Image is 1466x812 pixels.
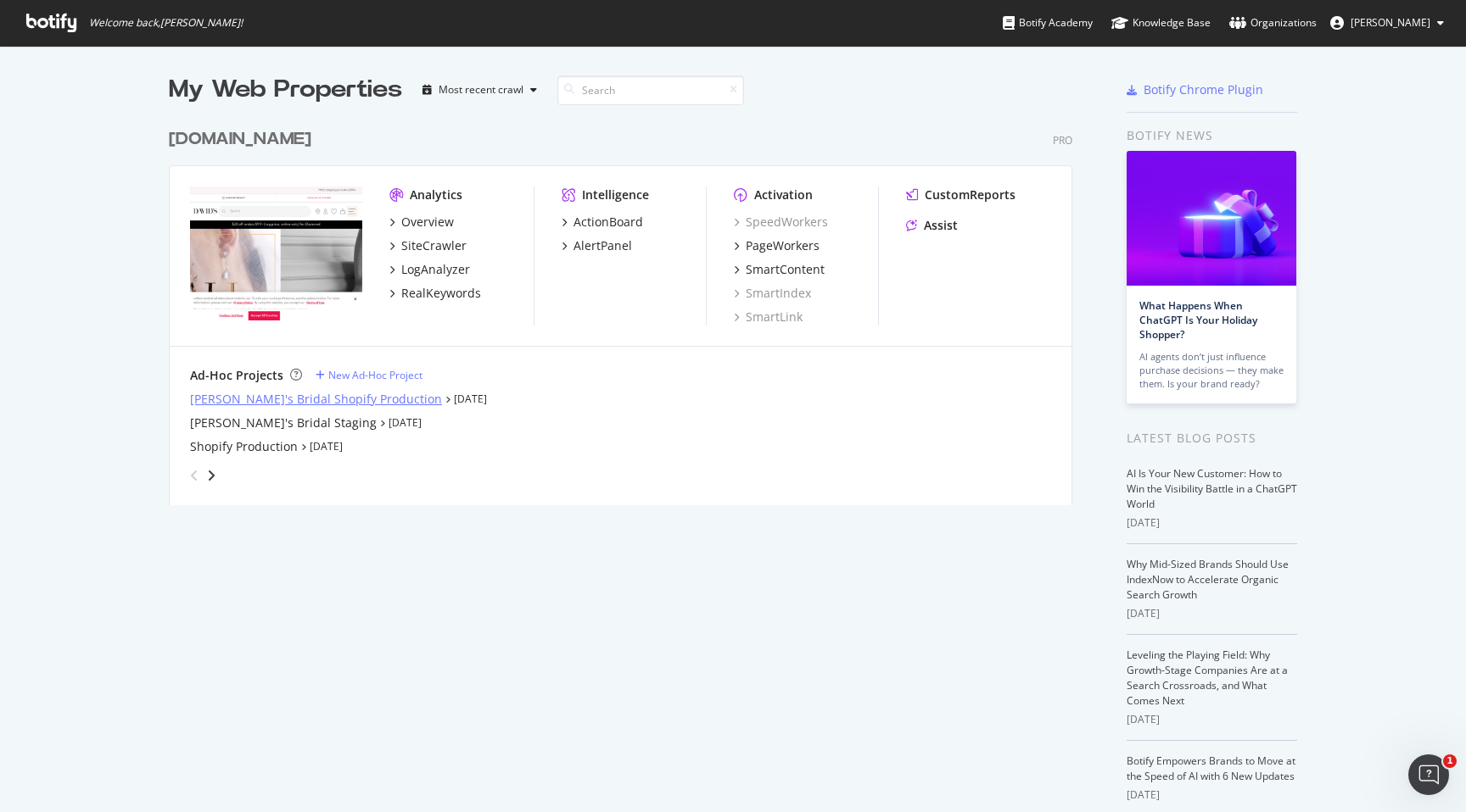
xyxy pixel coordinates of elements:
[89,16,243,30] span: Welcome back, [PERSON_NAME] !
[1111,14,1211,31] div: Knowledge Base
[1144,81,1263,98] div: Botify Chrome Plugin
[1053,133,1072,147] div: Pro
[316,368,422,382] a: New Ad-Hoc Project
[734,285,811,302] a: SmartIndex
[1127,81,1263,98] a: Botify Chrome Plugin
[1127,712,1297,727] div: [DATE]
[1139,350,1284,391] div: AI agents don’t just influence purchase decisions — they make them. Is your brand ready?
[401,261,470,278] div: LogAnalyzer
[190,391,442,408] a: [PERSON_NAME]'s Bridal Shopify Production
[1317,9,1458,36] button: [PERSON_NAME]
[1127,466,1297,511] a: AI Is Your New Customer: How to Win the Visibility Battle in a ChatGPT World
[574,237,632,254] div: AlertPanel
[574,214,643,231] div: ActionBoard
[1127,126,1297,145] div: Botify news
[310,439,343,453] a: [DATE]
[557,75,744,105] input: Search
[1127,429,1297,448] div: Latest Blog Posts
[169,127,318,152] a: [DOMAIN_NAME]
[416,76,544,103] button: Most recent crawl
[1351,15,1430,30] span: Kishore Devarakonda
[746,237,820,254] div: PageWorkers
[562,214,643,231] a: ActionBoard
[1127,648,1288,708] a: Leveling the Playing Field: Why Growth-Stage Companies Are at a Search Crossroads, and What Comes...
[1003,14,1093,31] div: Botify Academy
[906,186,1016,203] a: CustomReports
[1127,606,1297,621] div: [DATE]
[190,186,362,324] img: davidsbridal.com
[454,392,487,406] a: [DATE]
[734,237,820,254] a: PageWorkers
[746,261,825,278] div: SmartContent
[183,462,205,489] div: angle-left
[169,107,1086,505] div: grid
[1139,298,1257,342] a: What Happens When ChatGPT Is Your Holiday Shopper?
[389,237,467,254] a: SiteCrawler
[1127,787,1297,803] div: [DATE]
[906,217,958,234] a: Assist
[1127,151,1296,286] img: What Happens When ChatGPT Is Your Holiday Shopper?
[410,186,462,203] div: Analytics
[389,285,481,302] a: RealKeywords
[1127,754,1295,783] a: Botify Empowers Brands to Move at the Speed of AI with 6 New Updates
[924,217,958,234] div: Assist
[328,368,422,382] div: New Ad-Hoc Project
[169,73,402,107] div: My Web Properties
[734,309,803,325] a: SmartLink
[205,467,217,484] div: angle-right
[190,414,377,431] a: [PERSON_NAME]'s Bridal Staging
[190,438,298,455] a: Shopify Production
[389,261,470,278] a: LogAnalyzer
[1127,557,1289,602] a: Why Mid-Sized Brands Should Use IndexNow to Accelerate Organic Search Growth
[1229,14,1317,31] div: Organizations
[1127,515,1297,531] div: [DATE]
[925,186,1016,203] div: CustomReports
[389,214,454,231] a: Overview
[439,85,523,95] div: Most recent crawl
[734,214,828,231] a: SpeedWorkers
[754,186,813,203] div: Activation
[1443,754,1457,768] span: 1
[734,261,825,278] a: SmartContent
[190,367,283,384] div: Ad-Hoc Projects
[389,415,422,430] a: [DATE]
[562,237,632,254] a: AlertPanel
[401,237,467,254] div: SiteCrawler
[401,214,454,231] div: Overview
[401,285,481,302] div: RealKeywords
[1408,754,1449,795] iframe: Intercom live chat
[582,186,649,203] div: Intelligence
[169,127,311,152] div: [DOMAIN_NAME]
